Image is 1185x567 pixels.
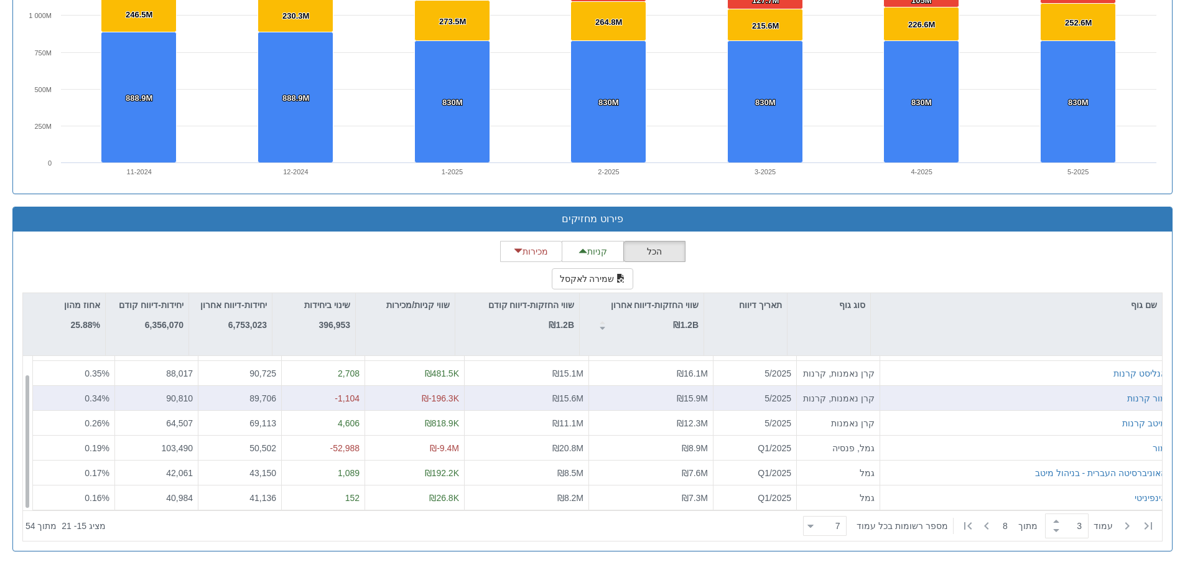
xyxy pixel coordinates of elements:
[1035,466,1166,479] button: האוניברסיטה העברית - בניהול מיטב
[26,512,106,540] div: ‏מציג 15 - 21 ‏ מתוך 54
[718,466,791,479] div: Q1/2025
[552,368,583,378] span: ₪15.1M
[677,368,708,378] span: ₪16.1M
[203,416,276,429] div: 69,113
[38,367,109,379] div: 0.35 %
[287,491,360,504] div: 152
[788,293,870,317] div: סוג גוף
[488,298,574,312] p: שווי החזקות-דיווח קודם
[677,418,708,428] span: ₪12.3M
[38,416,109,429] div: 0.26 %
[682,467,708,477] span: ₪7.6M
[718,441,791,454] div: Q1/2025
[120,391,193,404] div: 90,810
[29,12,52,19] tspan: 1 000M
[120,441,193,454] div: 103,490
[549,320,574,330] strong: ₪1.2B
[802,367,875,379] div: קרן נאמנות, קרנות סל
[798,512,1159,540] div: ‏ מתוך
[287,391,360,404] div: -1,104
[1068,98,1089,107] tspan: 830M
[22,213,1163,225] h3: פירוט מחזיקים
[282,11,309,21] tspan: 230.3M
[287,466,360,479] div: 1,089
[552,268,634,289] button: שמירה לאקסל
[677,393,708,403] span: ₪15.9M
[34,49,52,57] text: 750M
[120,491,193,504] div: 40,984
[1122,416,1166,429] button: מיטב קרנות
[282,93,309,103] tspan: 888.9M
[34,123,52,130] text: 250M
[500,241,562,262] button: מכירות
[718,491,791,504] div: Q1/2025
[228,320,267,330] strong: 6,753,023
[552,393,583,403] span: ₪15.6M
[802,491,875,504] div: גמל
[1127,391,1166,404] button: מור קרנות
[203,466,276,479] div: 43,150
[802,391,875,404] div: קרן נאמנות, קרנות סל
[356,293,455,317] div: שווי קניות/מכירות
[611,298,699,312] p: שווי החזקות-דיווח אחרון
[718,391,791,404] div: 5/2025
[802,416,875,429] div: קרן נאמנות
[552,418,583,428] span: ₪11.1M
[120,367,193,379] div: 88,017
[1094,520,1113,532] span: ‏עמוד
[439,17,466,26] tspan: 273.5M
[119,298,184,312] p: יחידות-דיווח קודם
[38,491,109,504] div: 0.16 %
[71,320,100,330] strong: 25.88%
[203,391,276,404] div: 89,706
[682,492,708,502] span: ₪7.3M
[802,466,875,479] div: גמל
[200,298,267,312] p: יחידות-דיווח אחרון
[562,241,624,262] button: קניות
[38,441,109,454] div: 0.19 %
[802,441,875,454] div: גמל, פנסיה
[557,467,583,477] span: ₪8.5M
[442,98,463,107] tspan: 830M
[1113,367,1166,379] button: אנליסט קרנות
[422,393,459,403] span: ₪-196.3K
[1065,18,1092,27] tspan: 252.6M
[755,168,776,176] text: 3-2025
[871,293,1162,317] div: שם גוף
[287,367,360,379] div: 2,708
[64,298,100,312] p: אחוז מהון
[38,466,109,479] div: 0.17 %
[429,492,459,502] span: ₪26.8K
[557,492,583,502] span: ₪8.2M
[203,491,276,504] div: 41,136
[304,298,350,312] p: שינוי ביחידות
[752,21,779,30] tspan: 215.6M
[48,159,52,167] text: 0
[425,368,459,378] span: ₪481.5K
[682,443,708,452] span: ₪8.9M
[126,10,152,19] tspan: 246.5M
[127,168,152,176] text: 11-2024
[598,98,619,107] tspan: 830M
[1153,441,1166,454] button: מור
[911,168,932,176] text: 4-2025
[120,466,193,479] div: 42,061
[1003,520,1018,532] span: 8
[318,320,350,330] strong: 396,953
[287,416,360,429] div: 4,606
[718,367,791,379] div: 5/2025
[425,418,459,428] span: ₪818.9K
[755,98,776,107] tspan: 830M
[145,320,184,330] strong: 6,356,070
[1135,491,1166,504] button: אינפיניטי
[704,293,787,317] div: תאריך דיווח
[283,168,308,176] text: 12-2024
[857,520,948,532] span: ‏מספר רשומות בכל עמוד
[203,367,276,379] div: 90,725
